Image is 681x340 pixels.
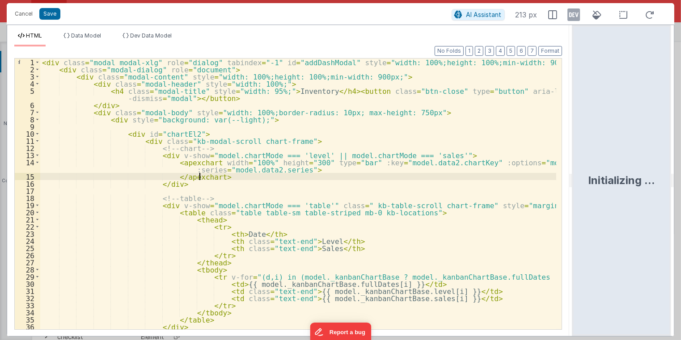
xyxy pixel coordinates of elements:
[15,194,40,201] div: 18
[452,9,505,21] button: AI Assistant
[15,252,40,259] div: 26
[39,8,60,20] button: Save
[15,294,40,302] div: 32
[15,273,40,280] div: 29
[517,46,526,56] button: 6
[15,137,40,144] div: 11
[528,46,537,56] button: 7
[588,173,655,188] div: Initializing ...
[15,101,40,109] div: 6
[15,223,40,230] div: 22
[15,280,40,287] div: 30
[15,151,40,159] div: 13
[15,66,40,73] div: 2
[15,123,40,130] div: 9
[465,46,473,56] button: 1
[15,309,40,316] div: 34
[538,46,562,56] button: Format
[15,201,40,209] div: 19
[10,8,37,20] button: Cancel
[435,46,464,56] button: No Folds
[15,116,40,123] div: 8
[26,32,42,39] span: HTML
[15,230,40,237] div: 23
[496,46,505,56] button: 4
[15,159,40,173] div: 14
[15,302,40,309] div: 33
[15,80,40,87] div: 4
[15,316,40,323] div: 35
[15,59,40,66] div: 1
[475,46,483,56] button: 2
[15,187,40,194] div: 17
[15,109,40,116] div: 7
[15,73,40,80] div: 3
[15,287,40,294] div: 31
[485,46,494,56] button: 3
[15,237,40,244] div: 24
[516,9,537,20] span: 213 px
[15,259,40,266] div: 27
[15,244,40,252] div: 25
[15,144,40,151] div: 12
[15,180,40,187] div: 16
[15,323,40,330] div: 36
[15,173,40,180] div: 15
[507,46,515,56] button: 5
[466,11,502,18] span: AI Assistant
[15,216,40,223] div: 21
[15,87,40,101] div: 5
[71,32,101,39] span: Data Model
[15,130,40,137] div: 10
[15,266,40,273] div: 28
[130,32,172,39] span: Dev Data Model
[15,209,40,216] div: 20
